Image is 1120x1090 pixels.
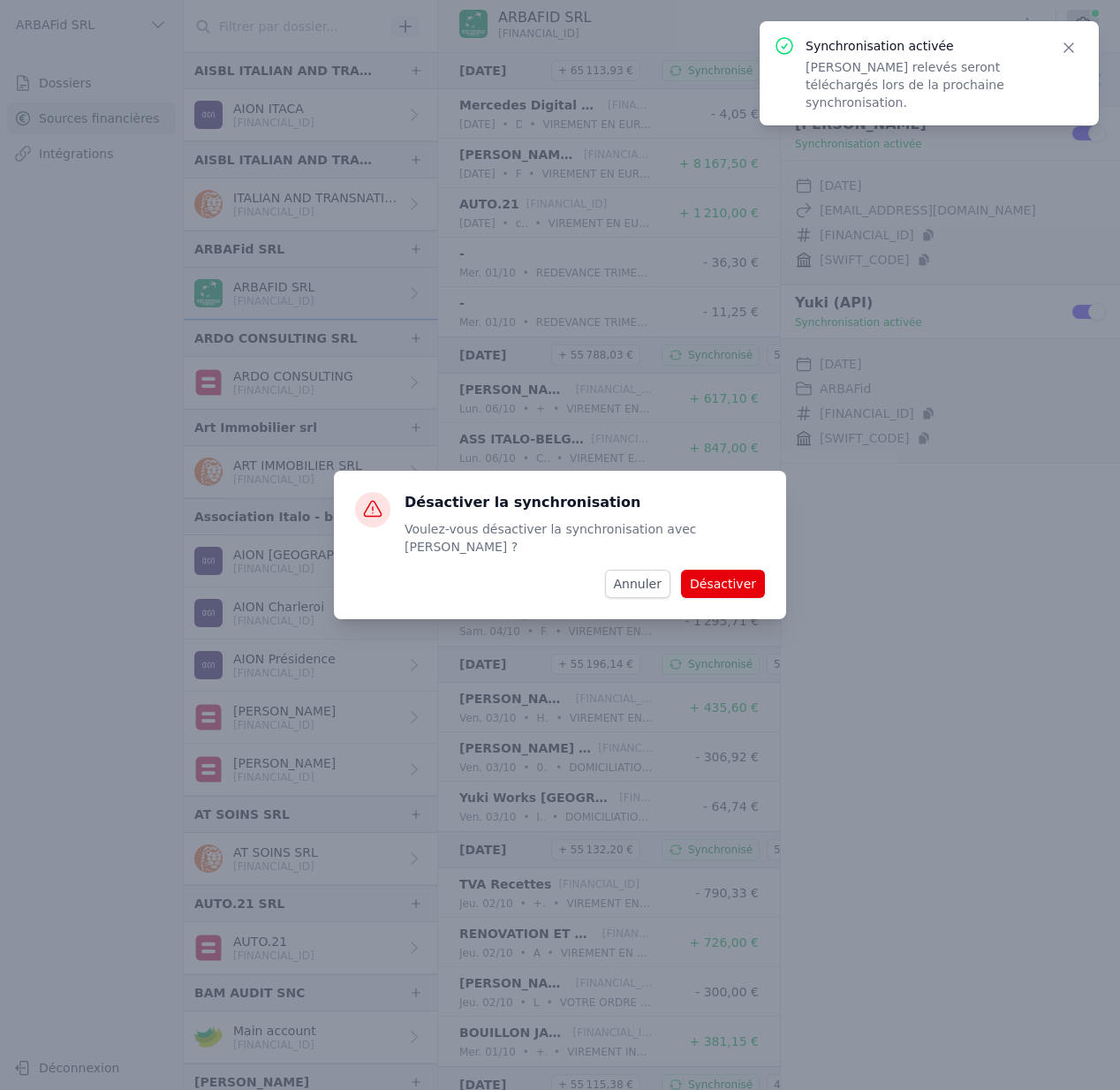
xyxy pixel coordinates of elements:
button: Désactiver [681,570,765,598]
button: Annuler [605,570,670,598]
p: Voulez-vous désactiver la synchronisation avec [PERSON_NAME] ? [405,520,765,556]
p: Synchronisation activée [806,37,1039,55]
p: [PERSON_NAME] relevés seront téléchargés lors de la prochaine synchronisation. [806,58,1039,111]
h3: Désactiver la synchronisation [405,492,765,513]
